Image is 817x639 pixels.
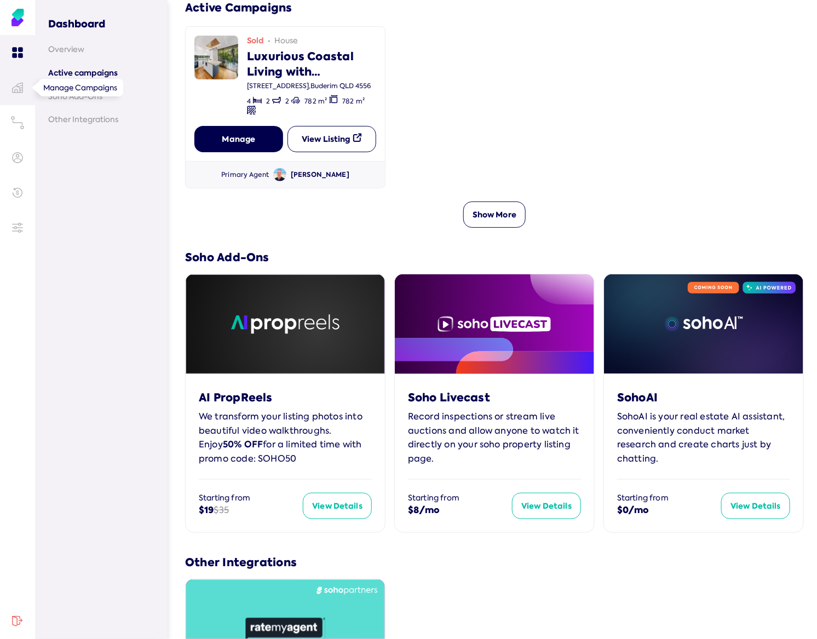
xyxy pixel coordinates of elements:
[303,493,372,519] button: View Details
[247,97,251,106] span: 4
[221,170,269,180] div: Primary Agent
[463,202,526,228] button: Show More
[199,503,303,517] div: $19
[214,504,229,516] span: $35
[617,410,790,465] div: SohoAI is your real estate AI assistant, conveniently conduct market research and create charts j...
[185,555,804,570] h3: Other Integrations
[194,126,283,152] button: Manage
[48,114,154,124] a: Other Integrations
[408,410,581,465] div: Record inspections or stream live auctions and allow anyone to watch it directly on your soho pro...
[266,97,270,106] span: 2
[617,503,721,517] div: $0/mo
[617,390,790,405] div: SohoAI
[194,36,238,79] img: image
[48,67,154,78] a: Active campaigns
[48,4,154,31] h3: Dashboard
[48,44,154,54] a: Overview
[721,493,790,519] button: View Details
[199,493,303,504] div: Starting from
[274,36,298,47] span: house
[199,390,372,405] div: AI PropReels
[408,493,512,504] div: Starting from
[285,97,289,106] span: 2
[287,126,376,152] button: View Listing
[247,82,376,90] div: [STREET_ADDRESS] , Buderim QLD 4556
[9,9,26,26] img: Soho Agent Portal Home
[291,170,349,180] div: [PERSON_NAME]
[408,503,512,517] div: $8/mo
[342,97,365,106] span: 782 m²
[304,97,327,106] span: 782 m²
[247,36,264,47] span: Sold
[199,410,372,465] div: We transform your listing photos into beautiful video walkthroughs. Enjoy for a limited time with...
[247,47,376,79] div: Luxurious Coastal Living with Panoramic Views
[185,250,804,265] h3: Soho Add-Ons
[273,168,286,181] img: Avatar of Glenn McIntosh
[48,91,154,101] a: Soho Add-Ons
[223,438,263,451] b: 50% OFF
[512,493,581,519] button: View Details
[617,493,721,504] div: Starting from
[408,390,581,405] div: Soho Livecast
